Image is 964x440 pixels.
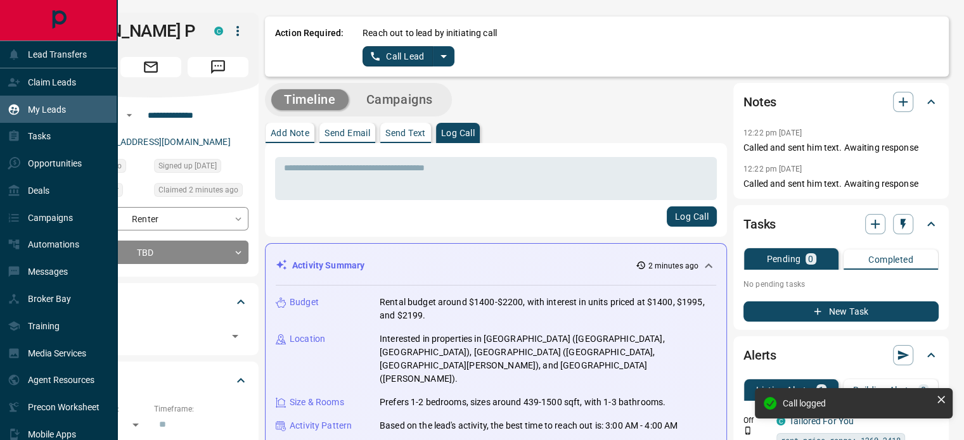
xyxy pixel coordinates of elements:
p: Prefers 1-2 bedrooms, sizes around 439-1500 sqft, with 1-3 bathrooms. [380,396,665,409]
svg: Push Notification Only [743,426,752,435]
div: Criteria [53,365,248,396]
button: Open [122,108,137,123]
p: Based on the lead's activity, the best time to reach out is: 3:00 AM - 4:00 AM [380,419,678,432]
button: Timeline [271,89,349,110]
p: Send Text [385,129,426,137]
button: Call Lead [363,46,433,66]
a: [EMAIL_ADDRESS][DOMAIN_NAME] [87,137,231,147]
div: TBD [53,241,248,264]
div: Call logged [783,398,931,408]
p: Send Email [325,129,370,137]
div: Tasks [743,209,939,239]
p: 2 minutes ago [648,260,698,272]
p: No pending tasks [743,275,939,294]
h2: Notes [743,92,776,112]
div: split button [363,46,454,66]
button: Open [226,327,244,345]
div: Tags [53,287,248,317]
p: 12:22 pm [DATE] [743,129,802,137]
div: condos.ca [214,27,223,35]
p: Log Call [441,129,475,137]
p: Off [743,415,769,426]
div: Tue Oct 07 2025 [154,159,248,177]
p: 0 [808,255,813,263]
p: Called and sent him text. Awaiting response [743,141,939,154]
div: Sun Oct 12 2025 [154,183,248,201]
span: Message [188,57,248,77]
h2: Alerts [743,345,776,365]
span: Email [120,57,181,77]
p: Action Required: [275,27,344,66]
span: Claimed 2 minutes ago [158,184,238,196]
h1: [PERSON_NAME] P [53,21,195,41]
p: 12:22 pm [DATE] [743,165,802,173]
div: Activity Summary2 minutes ago [276,254,716,277]
p: Activity Summary [292,259,364,272]
p: Size & Rooms [290,396,344,409]
button: New Task [743,301,939,322]
p: Called and sent him text. Awaiting response [743,177,939,191]
p: Rental budget around $1400-$2200, with interest in units priced at $1400, $1995, and $2199. [380,296,716,322]
p: Activity Pattern [290,419,352,432]
div: Renter [53,207,248,230]
span: Signed up [DATE] [158,160,217,172]
p: Add Note [271,129,309,137]
p: Pending [766,255,800,263]
p: Completed [868,255,913,264]
div: Alerts [743,340,939,370]
button: Campaigns [354,89,446,110]
p: Interested in properties in [GEOGRAPHIC_DATA] ([GEOGRAPHIC_DATA], [GEOGRAPHIC_DATA]), [GEOGRAPHIC... [380,332,716,386]
p: Location [290,332,325,346]
div: Notes [743,87,939,117]
p: Budget [290,296,319,309]
p: Reach out to lead by initiating call [363,27,497,40]
h2: Tasks [743,214,776,234]
button: Log Call [667,206,717,227]
p: Timeframe: [154,403,248,415]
